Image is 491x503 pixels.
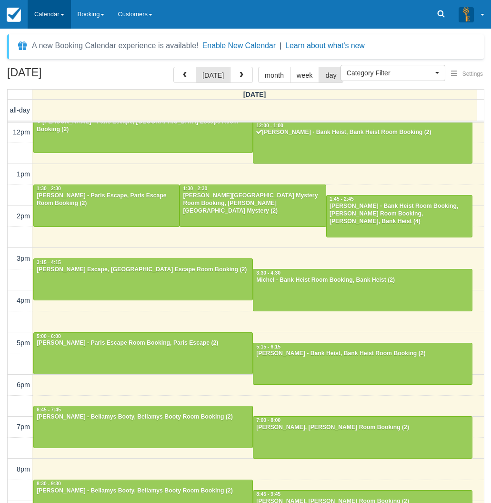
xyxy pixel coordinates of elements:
[253,343,472,385] a: 5:15 - 6:15[PERSON_NAME] - Bank Heist, Bank Heist Room Booking (2)
[7,8,21,22] img: checkfront-main-nav-mini-logo.png
[445,67,489,81] button: Settings
[256,270,281,276] span: 3:30 - 4:30
[17,297,30,304] span: 4pm
[33,185,180,226] a: 1:30 - 2:30[PERSON_NAME] - Paris Escape, Paris Escape Room Booking (2)
[182,192,323,215] div: [PERSON_NAME][GEOGRAPHIC_DATA] Mystery Room Booking, [PERSON_NAME][GEOGRAPHIC_DATA] Mystery (2)
[17,212,30,220] span: 2pm
[253,416,472,458] a: 7:00 - 8:00[PERSON_NAME], [PERSON_NAME] Room Booking (2)
[285,41,365,50] a: Learn about what's new
[33,258,253,300] a: 3:15 - 4:15[PERSON_NAME] Escape, [GEOGRAPHIC_DATA] Escape Room Booking (2)
[37,186,61,191] span: 1:30 - 2:30
[36,339,250,347] div: [PERSON_NAME] - Paris Escape Room Booking, Paris Escape (2)
[196,67,230,83] button: [DATE]
[256,123,283,128] span: 12:00 - 1:00
[280,41,281,50] span: |
[36,266,250,274] div: [PERSON_NAME] Escape, [GEOGRAPHIC_DATA] Escape Room Booking (2)
[33,332,253,374] a: 5:00 - 6:00[PERSON_NAME] - Paris Escape Room Booking, Paris Escape (2)
[36,192,177,207] div: [PERSON_NAME] - Paris Escape, Paris Escape Room Booking (2)
[256,129,470,136] div: [PERSON_NAME] - Bank Heist, Bank Heist Room Booking (2)
[17,170,30,178] span: 1pm
[256,344,281,349] span: 5:15 - 6:15
[256,350,470,358] div: [PERSON_NAME] - Bank Heist, Bank Heist Room Booking (2)
[36,413,250,421] div: [PERSON_NAME] - Bellamys Booty, Bellamys Booty Room Booking (2)
[17,465,30,473] span: 8pm
[17,255,30,262] span: 3pm
[341,65,445,81] button: Category Filter
[256,424,470,431] div: [PERSON_NAME], [PERSON_NAME] Room Booking (2)
[37,334,61,339] span: 5:00 - 6:00
[258,67,291,83] button: month
[347,68,433,78] span: Category Filter
[17,381,30,389] span: 6pm
[243,91,266,98] span: [DATE]
[33,111,253,153] a: [PERSON_NAME] - Paris Escape, [GEOGRAPHIC_DATA] Escape Room Booking (2)
[32,40,199,51] div: A new Booking Calendar experience is available!
[253,122,472,164] a: 12:00 - 1:00[PERSON_NAME] - Bank Heist, Bank Heist Room Booking (2)
[256,492,281,497] span: 8:45 - 9:45
[290,67,320,83] button: week
[180,185,326,226] a: 1:30 - 2:30[PERSON_NAME][GEOGRAPHIC_DATA] Mystery Room Booking, [PERSON_NAME][GEOGRAPHIC_DATA] My...
[326,195,472,237] a: 1:45 - 2:45[PERSON_NAME] - Bank Heist Room Booking, [PERSON_NAME] Room Booking, [PERSON_NAME], Ba...
[183,186,207,191] span: 1:30 - 2:30
[329,203,470,226] div: [PERSON_NAME] - Bank Heist Room Booking, [PERSON_NAME] Room Booking, [PERSON_NAME], Bank Heist (4)
[36,118,250,133] div: [PERSON_NAME] - Paris Escape, [GEOGRAPHIC_DATA] Escape Room Booking (2)
[256,277,470,284] div: Michel - Bank Heist Room Booking, Bank Heist (2)
[462,71,483,77] span: Settings
[37,407,61,412] span: 6:45 - 7:45
[253,269,472,311] a: 3:30 - 4:30Michel - Bank Heist Room Booking, Bank Heist (2)
[37,260,61,265] span: 3:15 - 4:15
[37,481,61,486] span: 8:30 - 9:30
[17,339,30,347] span: 5pm
[202,41,276,51] button: Enable New Calendar
[33,406,253,448] a: 6:45 - 7:45[PERSON_NAME] - Bellamys Booty, Bellamys Booty Room Booking (2)
[36,487,250,495] div: [PERSON_NAME] - Bellamys Booty, Bellamys Booty Room Booking (2)
[256,418,281,423] span: 7:00 - 8:00
[17,423,30,431] span: 7pm
[13,128,30,136] span: 12pm
[459,7,474,22] img: A3
[330,196,354,202] span: 1:45 - 2:45
[319,67,343,83] button: day
[7,67,128,84] h2: [DATE]
[10,106,30,114] span: all-day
